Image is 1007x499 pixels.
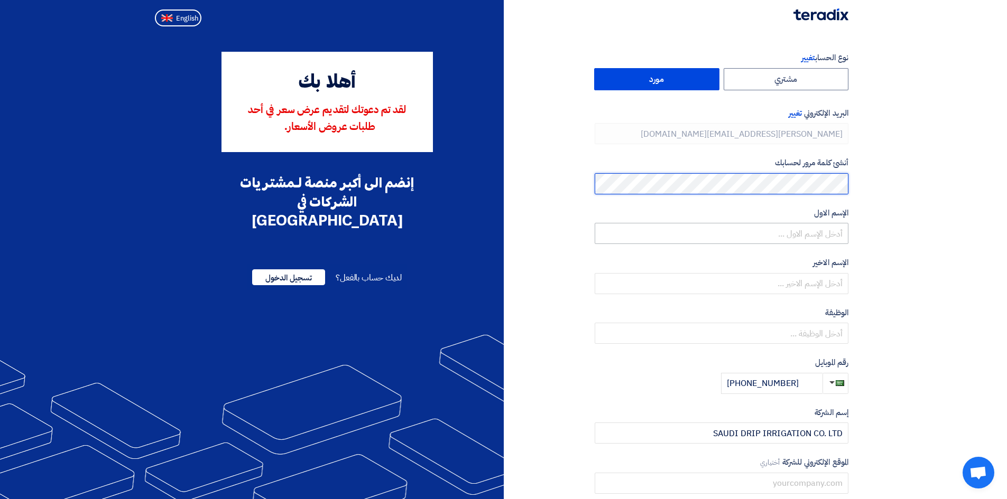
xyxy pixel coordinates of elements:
input: أدخل إسم الشركة ... [595,422,848,444]
span: تغيير [801,52,815,63]
label: البريد الإلكتروني [595,107,848,119]
img: Teradix logo [793,8,848,21]
img: en-US.png [161,14,173,22]
label: رقم الموبايل [595,356,848,369]
label: الإسم الاخير [595,257,848,269]
input: أدخل الوظيفة ... [595,323,848,344]
span: تغيير [789,107,802,119]
span: أختياري [760,457,780,467]
span: لديك حساب بالفعل؟ [336,271,402,284]
label: مورد [594,68,719,90]
div: أهلا بك [236,69,418,97]
span: English [176,15,198,22]
input: أدخل الإسم الاول ... [595,223,848,244]
span: تسجيل الدخول [252,269,325,285]
label: أنشئ كلمة مرور لحسابك [595,157,848,169]
label: نوع الحساب [595,52,848,64]
div: إنضم الى أكبر منصة لـمشتريات الشركات في [GEOGRAPHIC_DATA] [221,173,433,230]
span: لقد تم دعوتك لتقديم عرض سعر في أحد طلبات عروض الأسعار. [248,105,406,133]
button: English [155,10,201,26]
a: Open chat [963,457,994,488]
label: الإسم الاول [595,207,848,219]
input: أدخل رقم الموبايل ... [721,373,823,394]
label: الوظيفة [595,307,848,319]
label: إسم الشركة [595,407,848,419]
a: تسجيل الدخول [252,271,325,284]
label: مشتري [724,68,849,90]
label: الموقع الإلكتروني للشركة [595,456,848,468]
input: أدخل الإسم الاخير ... [595,273,848,294]
input: yourcompany.com [595,473,848,494]
input: أدخل بريد العمل الإلكتروني الخاص بك ... [595,123,848,144]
